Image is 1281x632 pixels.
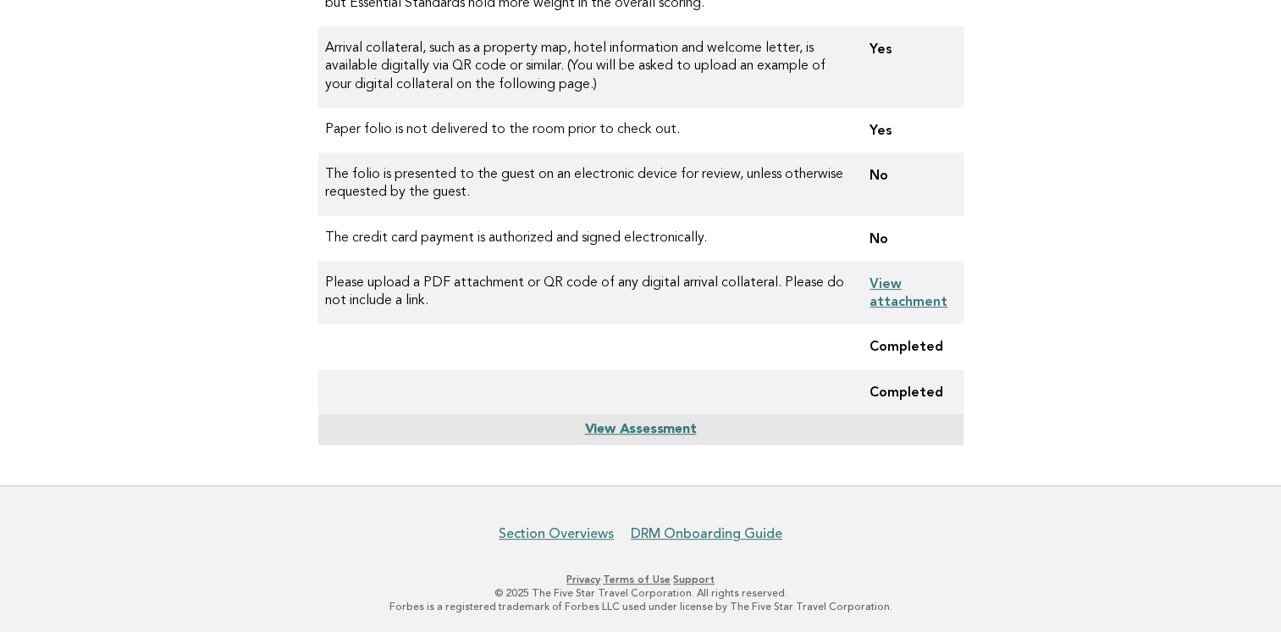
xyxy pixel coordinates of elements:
[856,108,963,152] td: Yes
[603,574,671,585] a: Terms of Use
[123,600,1159,613] p: Forbes is a registered trademark of Forbes LLC used under license by The Five Star Travel Corpora...
[856,26,963,108] td: Yes
[318,216,857,261] td: The credit card payment is authorized and signed electronically.
[566,574,600,585] a: Privacy
[856,216,963,261] td: No
[856,152,963,216] td: No
[318,26,857,108] td: Arrival collateral, such as a property map, hotel information and welcome letter, is available di...
[318,261,857,324] td: Please upload a PDF attachment or QR code of any digital arrival collateral. Please do not includ...
[318,108,857,152] td: Paper folio is not delivered to the room prior to check out.
[499,525,614,542] a: Section Overviews
[870,275,947,309] a: View attachment
[584,423,696,436] a: View Assessment
[123,586,1159,600] p: © 2025 The Five Star Travel Corporation. All rights reserved.
[856,369,963,414] td: Completed
[631,525,782,542] a: DRM Onboarding Guide
[856,324,963,369] td: Completed
[673,574,715,585] a: Support
[318,152,857,216] td: The folio is presented to the guest on an electronic device for review, unless otherwise requeste...
[123,573,1159,586] p: · ·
